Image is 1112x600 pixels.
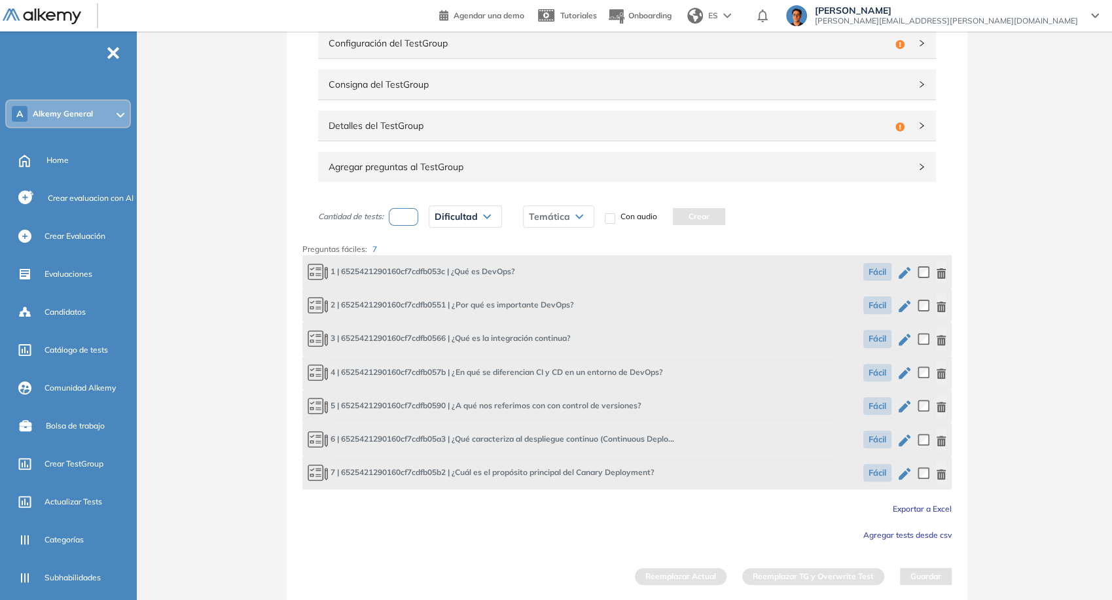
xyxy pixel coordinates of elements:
[318,69,936,99] div: Consigna del TestGroup
[329,36,890,50] span: Configuración del TestGroup
[318,111,936,141] div: Detalles del TestGroup
[863,397,891,415] span: Fácil
[863,530,952,540] span: Agregar tests desde csv
[687,8,703,24] img: world
[45,306,86,318] span: Candidatos
[302,243,382,255] p: Preguntas fáciles:
[815,16,1078,26] span: [PERSON_NAME][EMAIL_ADDRESS][PERSON_NAME][DOMAIN_NAME]
[45,572,101,584] span: Subhabilidades
[439,7,524,22] a: Agendar una demo
[863,296,891,314] span: Fácil
[329,160,910,174] span: Agregar preguntas al TestGroup
[529,211,570,222] span: Temática
[329,118,890,133] span: Detalles del TestGroup
[308,464,655,482] span: ¿Cuál es el propósito principal del Canary Deployment?
[635,568,726,585] button: Reemplazar Actual
[863,464,891,482] span: Fácil
[918,80,925,88] span: right
[900,568,952,585] button: Guardar
[863,330,891,347] span: Fácil
[45,230,105,242] span: Crear Evaluación
[3,9,81,25] img: Logo
[673,208,725,225] button: Crear
[918,39,925,47] span: right
[45,344,108,356] span: Catálogo de tests
[45,534,84,546] span: Categorías
[45,382,116,394] span: Comunidad Alkemy
[893,504,952,514] span: Exportar a Excel
[318,152,936,182] div: Agregar preguntas al TestGroup
[46,154,69,166] span: Home
[620,211,657,222] span: Con audio
[607,2,672,30] button: Onboarding
[863,431,891,448] span: Fácil
[318,28,936,58] div: Configuración del TestGroup
[308,263,515,281] span: ¿Qué es DevOps?
[308,330,571,347] span: ¿Qué es la integración continua?
[560,10,597,20] span: Tutoriales
[45,458,103,470] span: Crear TestGroup
[33,109,93,119] span: Alkemy General
[454,10,524,20] span: Agendar una demo
[45,268,92,280] span: Evaluaciones
[918,163,925,171] span: right
[628,10,672,20] span: Onboarding
[863,526,952,542] button: Agregar tests desde csv
[918,122,925,130] span: right
[723,13,731,18] img: arrow
[45,496,102,508] span: Actualizar Tests
[308,397,641,415] span: ¿A qué nos referimos con con control de versiones?
[308,364,663,381] span: ¿En qué se diferencian CI y CD en un entorno de DevOps?
[46,420,105,432] span: Bolsa de trabajo
[308,296,574,314] span: ¿Por qué es importante DevOps?
[308,431,674,448] span: ¿Qué caracteriza al despliegue continuo (Continuous Deployment)?
[372,244,377,254] span: 7
[318,211,384,222] span: Cantidad de tests:
[893,500,952,516] button: Exportar a Excel
[48,192,134,204] span: Crear evaluacion con AI
[16,109,23,119] span: A
[708,10,718,22] span: ES
[435,211,478,222] span: Dificultad
[863,263,891,281] span: Fácil
[863,364,891,381] span: Fácil
[742,568,884,585] button: Reemplazar TG y Overwrite Test
[329,77,910,92] span: Consigna del TestGroup
[815,5,1078,16] span: [PERSON_NAME]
